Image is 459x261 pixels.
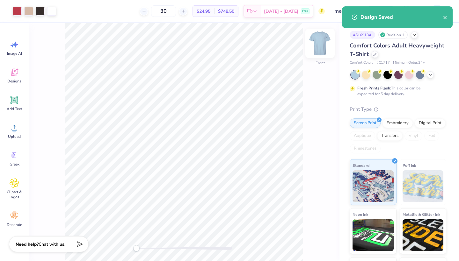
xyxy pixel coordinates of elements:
span: Free [302,9,308,13]
div: Applique [350,131,375,141]
div: Front [316,60,325,66]
strong: Fresh Prints Flash: [357,86,391,91]
span: Greek [10,162,19,167]
div: Print Type [350,106,446,113]
span: Comfort Colors [350,60,373,66]
button: close [443,13,448,21]
img: Front [307,31,333,56]
div: Transfers [377,131,403,141]
img: Neon Ink [353,219,394,251]
div: This color can be expedited for 5 day delivery. [357,85,436,97]
span: Designs [7,79,21,84]
div: Embroidery [382,118,413,128]
div: Revision 1 [378,31,408,39]
span: Image AI [7,51,22,56]
img: Metallic & Glitter Ink [403,219,444,251]
input: Untitled Design [330,5,361,18]
span: Minimum Order: 24 + [393,60,425,66]
span: Standard [353,162,369,169]
img: Sophia Deserto [431,5,443,18]
strong: Need help? [16,241,39,247]
div: Vinyl [404,131,422,141]
div: Screen Print [350,118,381,128]
span: Neon Ink [353,211,368,218]
span: Clipart & logos [4,189,25,200]
span: Upload [8,134,21,139]
span: Add Text [7,106,22,111]
span: [DATE] - [DATE] [264,8,298,15]
div: Foil [424,131,439,141]
div: # 516913A [350,31,375,39]
span: Metallic & Glitter Ink [403,211,440,218]
img: Puff Ink [403,170,444,202]
div: Digital Print [415,118,446,128]
span: Comfort Colors Adult Heavyweight T-Shirt [350,42,444,58]
span: $748.50 [218,8,234,15]
input: – – [151,5,176,17]
span: # C1717 [376,60,390,66]
span: $24.95 [197,8,210,15]
a: SD [420,5,446,18]
span: Puff Ink [403,162,416,169]
div: Rhinestones [350,144,381,153]
span: Chat with us. [39,241,65,247]
div: Design Saved [361,13,443,21]
span: Decorate [7,222,22,227]
div: Accessibility label [133,245,140,251]
img: Standard [353,170,394,202]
